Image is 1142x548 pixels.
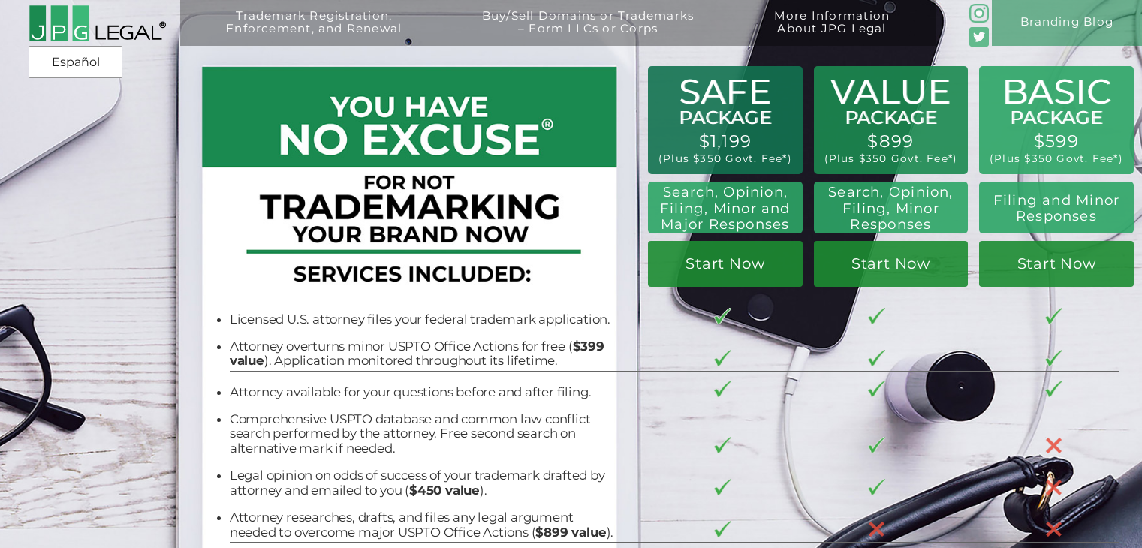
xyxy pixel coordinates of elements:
[230,510,615,540] li: Attorney researches, drafts, and files any legal argument needed to overcome major USPTO Office A...
[714,381,731,397] img: checkmark-border-3.png
[823,184,959,232] h2: Search, Opinion, Filing, Minor Responses
[868,437,885,453] img: checkmark-border-3.png
[1045,350,1062,366] img: checkmark-border-3.png
[1045,381,1062,397] img: checkmark-border-3.png
[29,5,166,42] img: 2016-logo-black-letters-3-r.png
[740,10,924,56] a: More InformationAbout JPG Legal
[1045,479,1062,496] img: X-30-3.png
[230,412,615,456] li: Comprehensive USPTO database and common law conflict search performed by the attorney. Free secon...
[447,10,728,56] a: Buy/Sell Domains or Trademarks– Form LLCs or Corps
[714,350,731,366] img: checkmark-border-3.png
[230,339,604,369] b: $399 value
[714,308,731,324] img: checkmark-border-3.png
[868,381,885,397] img: checkmark-border-3.png
[714,437,731,453] img: checkmark-border-3.png
[33,49,118,76] a: Español
[1045,437,1062,454] img: X-30-3.png
[535,525,606,540] b: $899 value
[814,241,968,286] a: Start Now
[648,241,802,286] a: Start Now
[230,312,615,327] li: Licensed U.S. attorney files your federal trademark application.
[979,241,1133,286] a: Start Now
[409,483,480,498] b: $450 value
[988,192,1124,224] h2: Filing and Minor Responses
[868,479,885,495] img: checkmark-border-3.png
[868,350,885,366] img: checkmark-border-3.png
[714,479,731,495] img: checkmark-border-3.png
[230,385,615,400] li: Attorney available for your questions before and after filing.
[969,27,988,46] img: Twitter_Social_Icon_Rounded_Square_Color-mid-green3-90.png
[230,339,615,369] li: Attorney overturns minor USPTO Office Actions for free ( ). Application monitored throughout its ...
[868,521,885,538] img: X-30-3.png
[714,521,731,537] img: checkmark-border-3.png
[868,308,885,324] img: checkmark-border-3.png
[1045,521,1062,538] img: X-30-3.png
[969,4,988,23] img: glyph-logo_May2016-green3-90.png
[230,468,615,498] li: Legal opinion on odds of success of your trademark drafted by attorney and emailed to you ( ).
[192,10,436,56] a: Trademark Registration,Enforcement, and Renewal
[655,184,795,232] h2: Search, Opinion, Filing, Minor and Major Responses
[1045,308,1062,324] img: checkmark-border-3.png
